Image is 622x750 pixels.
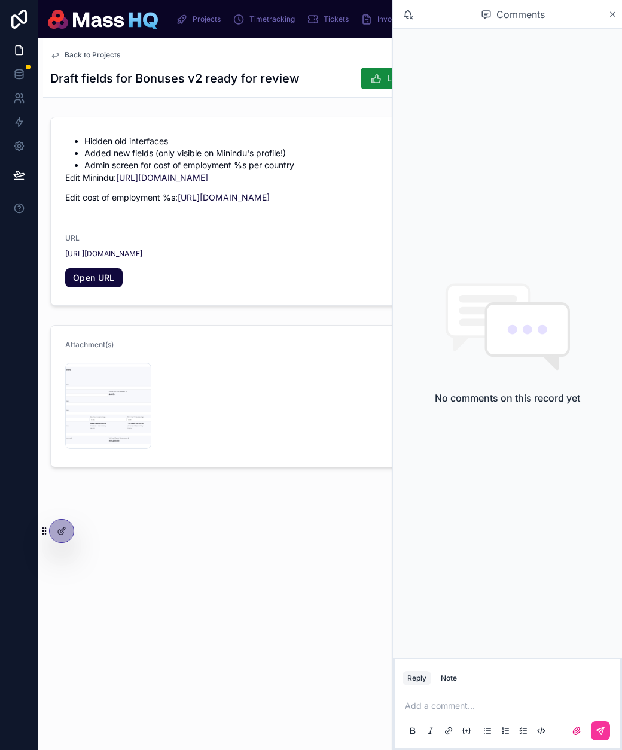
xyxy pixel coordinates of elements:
[193,14,221,24] span: Projects
[167,6,574,32] div: scrollable content
[496,7,545,22] span: Comments
[65,340,114,349] span: Attachment(s)
[50,50,120,60] a: Back to Projects
[65,191,600,204] p: Edit cost of employment %s:
[357,8,414,30] a: Invoices
[436,671,462,685] button: Note
[65,268,123,287] a: Open URL
[229,8,303,30] a: Timetracking
[324,14,349,24] span: Tickets
[178,192,270,202] a: [URL][DOMAIN_NAME]
[65,233,80,242] span: URL
[249,14,295,24] span: Timetracking
[361,68,413,89] button: Like
[172,8,229,30] a: Projects
[303,8,357,30] a: Tickets
[50,70,300,87] h1: Draft fields for Bonuses v2 ready for review
[84,159,600,171] li: Admin screen for cost of employment %s per country
[377,14,405,24] span: Invoices
[48,10,158,29] img: App logo
[65,249,142,259] a: [URL][DOMAIN_NAME]
[116,172,208,183] a: [URL][DOMAIN_NAME]
[403,671,431,685] button: Reply
[387,72,404,84] span: Like
[84,135,600,147] li: Hidden old interfaces
[84,147,600,159] li: Added new fields (only visible on Minindu's profile!)
[435,391,580,405] h2: No comments on this record yet
[65,50,120,60] span: Back to Projects
[441,673,457,683] div: Note
[65,171,600,184] p: Edit Minindu:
